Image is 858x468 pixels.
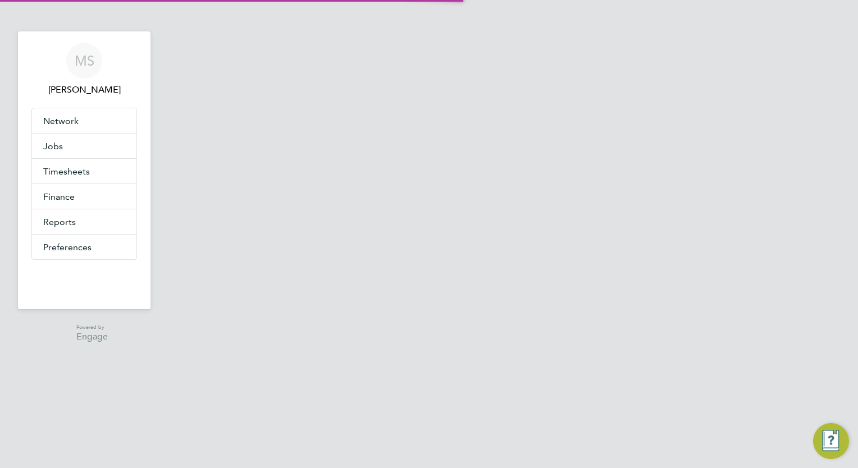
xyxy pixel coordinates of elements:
span: Timesheets [43,166,90,177]
button: Jobs [32,134,136,158]
nav: Main navigation [18,31,150,309]
a: MS[PERSON_NAME] [31,43,137,97]
span: Network [43,116,79,126]
button: Engage Resource Center [813,423,849,459]
button: Finance [32,184,136,209]
span: Preferences [43,242,92,253]
a: Powered byEngage [61,323,108,341]
button: Reports [32,209,136,234]
button: Timesheets [32,159,136,183]
span: Finance [43,191,75,202]
span: Jobs [43,141,63,152]
span: Millie Simmons [31,83,137,97]
span: MS [75,53,94,68]
button: Network [32,108,136,133]
button: Preferences [32,235,136,259]
a: Go to home page [31,271,137,289]
span: Reports [43,217,76,227]
span: Powered by [76,323,108,332]
img: berryrecruitment-logo-retina.png [52,271,117,289]
span: Engage [76,332,108,342]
